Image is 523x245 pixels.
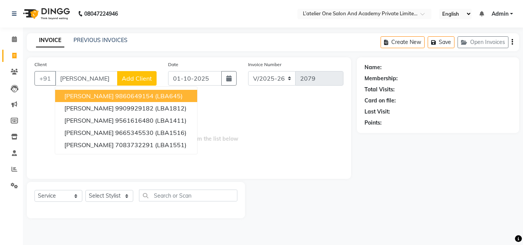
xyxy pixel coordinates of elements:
ngb-highlight: 7083732291 [115,141,154,149]
div: Last Visit: [364,108,390,116]
div: Card on file: [364,97,396,105]
a: INVOICE [36,34,64,47]
ngb-highlight: 9860649154 [115,92,154,100]
button: +91 [34,71,56,86]
span: Select & add items from the list below [34,95,343,171]
b: 08047224946 [84,3,118,24]
span: Add Client [122,75,152,82]
div: Total Visits: [364,86,395,94]
input: Search or Scan [139,190,237,201]
span: Admin [492,10,508,18]
span: [PERSON_NAME] [64,104,114,112]
a: PREVIOUS INVOICES [74,37,127,44]
img: logo [20,3,72,24]
span: (LBA1516) [155,129,186,136]
button: Add Client [117,71,157,86]
ngb-highlight: 9665345530 [115,129,154,136]
ngb-highlight: 9909929182 [115,104,154,112]
span: [PERSON_NAME] [64,92,114,100]
div: Points: [364,119,382,127]
div: Name: [364,63,382,71]
button: Open Invoices [458,36,508,48]
button: Save [428,36,454,48]
span: [PERSON_NAME] [64,141,114,149]
label: Invoice Number [248,61,281,68]
span: [PERSON_NAME] [64,117,114,124]
span: (LBA1812) [155,104,186,112]
span: (LBA1411) [155,117,186,124]
input: Search by Name/Mobile/Email/Code [55,71,118,86]
label: Client [34,61,47,68]
button: Create New [381,36,425,48]
span: (LBA645) [155,92,183,100]
ngb-highlight: 9561616480 [115,117,154,124]
span: (LBA1551) [155,141,186,149]
label: Date [168,61,178,68]
div: Membership: [364,75,398,83]
span: [PERSON_NAME] [64,129,114,136]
